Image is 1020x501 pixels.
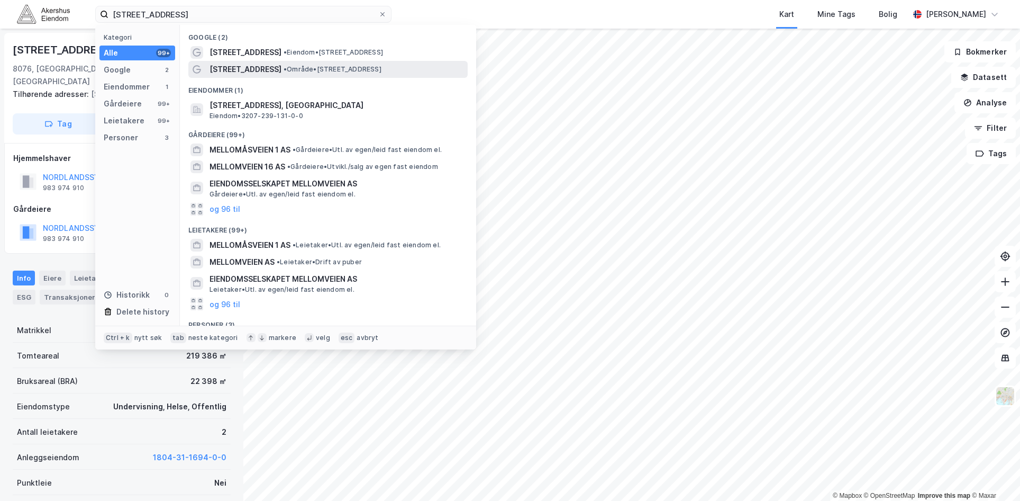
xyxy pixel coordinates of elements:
div: 22 398 ㎡ [190,375,226,388]
div: 3 [162,133,171,142]
div: [PERSON_NAME] [926,8,986,21]
span: Leietaker • Utl. av egen/leid fast eiendom el. [293,241,441,249]
div: Transaksjoner [40,290,112,305]
div: Bruksareal (BRA) [17,375,78,388]
div: Kart [779,8,794,21]
div: Eiendommer (1) [180,78,476,97]
span: Eiendom • 3207-239-131-0-0 [210,112,303,120]
span: [STREET_ADDRESS] [210,63,281,76]
span: Tilhørende adresser: [13,90,91,99]
button: og 96 til [210,203,240,216]
div: neste kategori [188,334,238,342]
div: Gårdeiere [13,203,230,216]
span: [STREET_ADDRESS] [210,46,281,59]
div: Anleggseiendom [17,451,79,464]
div: Ctrl + k [104,333,132,343]
div: 2 [162,66,171,74]
div: [STREET_ADDRESS] [13,41,116,58]
div: Hjemmelshaver [13,152,230,165]
span: Gårdeiere • Utvikl./salg av egen fast eiendom [287,163,438,171]
span: • [284,65,287,73]
a: Mapbox [833,492,862,499]
div: Google (2) [180,25,476,44]
div: Eiere [39,271,66,285]
div: 99+ [156,100,171,108]
span: [STREET_ADDRESS], [GEOGRAPHIC_DATA] [210,99,463,112]
div: 1 [162,83,171,91]
span: • [287,163,290,171]
div: 219 386 ㎡ [186,350,226,362]
button: Analyse [954,92,1016,113]
div: Gårdeiere [104,97,142,110]
img: akershus-eiendom-logo.9091f326c980b4bce74ccdd9f866810c.svg [17,5,70,23]
div: Tomteareal [17,350,59,362]
div: esc [339,333,355,343]
div: velg [316,334,330,342]
span: MELLOMVEIEN AS [210,256,275,269]
div: Leietakere [104,114,144,127]
div: [STREET_ADDRESS] [13,88,222,101]
button: og 96 til [210,298,240,310]
span: MELLOMVEIEN 16 AS [210,160,285,173]
span: Område • [STREET_ADDRESS] [284,65,381,74]
div: Delete history [116,306,169,318]
div: Eiendommer [104,80,150,93]
div: avbryt [357,334,378,342]
span: • [293,146,296,154]
div: Kontrollprogram for chat [967,450,1020,501]
div: Google [104,64,131,76]
span: Gårdeiere • Utl. av egen/leid fast eiendom el. [210,190,356,199]
div: markere [269,334,296,342]
div: 983 974 910 [43,184,84,192]
div: Mine Tags [817,8,855,21]
div: 99+ [156,117,171,125]
span: MELLOMÅSVEIEN 1 AS [210,144,290,156]
input: Søk på adresse, matrikkel, gårdeiere, leietakere eller personer [108,6,378,22]
div: Alle [104,47,118,59]
iframe: Chat Widget [967,450,1020,501]
span: Leietaker • Drift av puber [277,258,362,266]
button: Bokmerker [944,41,1016,62]
span: • [284,48,287,56]
div: Leietakere [70,271,129,285]
div: 2 [222,426,226,439]
div: Antall leietakere [17,426,78,439]
a: OpenStreetMap [864,492,915,499]
span: EIENDOMSSELSKAPET MELLOMVEIEN AS [210,177,463,190]
span: • [277,258,280,266]
button: Datasett [951,67,1016,88]
a: Improve this map [918,492,970,499]
span: EIENDOMSSELSKAPET MELLOMVEIEN AS [210,273,463,285]
div: 983 974 910 [43,235,84,243]
div: Personer [104,131,138,144]
button: Tag [13,113,104,135]
span: Eiendom • [STREET_ADDRESS] [284,48,383,57]
div: 8076, [GEOGRAPHIC_DATA], [GEOGRAPHIC_DATA] [13,62,148,88]
span: • [293,241,296,249]
div: 0 [162,291,171,299]
button: Tags [967,143,1016,164]
button: 1804-31-1694-0-0 [153,451,226,464]
div: Historikk [104,289,150,301]
div: Gårdeiere (99+) [180,122,476,141]
span: Leietaker • Utl. av egen/leid fast eiendom el. [210,285,354,294]
div: Punktleie [17,477,52,489]
div: Matrikkel [17,324,51,337]
span: Gårdeiere • Utl. av egen/leid fast eiendom el. [293,146,442,154]
span: MELLOMÅSVEIEN 1 AS [210,239,290,252]
button: Filter [965,118,1016,139]
div: Undervisning, Helse, Offentlig [113,400,226,413]
div: Eiendomstype [17,400,70,413]
div: 99+ [156,49,171,57]
div: Bolig [879,8,897,21]
div: Info [13,271,35,285]
div: Kategori [104,33,175,41]
img: Z [995,386,1015,406]
div: Personer (3) [180,312,476,332]
div: tab [170,333,186,343]
div: ESG [13,290,35,305]
div: nytt søk [134,334,162,342]
div: Leietakere (99+) [180,218,476,237]
div: Nei [214,477,226,489]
